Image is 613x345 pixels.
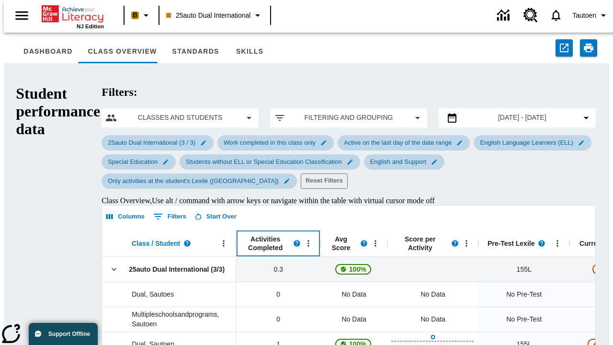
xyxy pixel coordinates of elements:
[193,209,239,224] button: Start Over
[518,2,544,28] a: Resource Center, Will open in new tab
[448,236,462,251] button: Read more about Score per Activity
[273,264,283,275] span: 0.3
[392,235,448,252] span: Score per Activity
[290,236,304,251] button: Read more about Activities Completed
[16,40,80,63] button: Dashboard
[572,11,596,21] span: Tautoen
[491,2,518,29] a: Data Center
[162,7,267,24] button: Class: 25auto Dual International, Select your class
[320,257,387,282] div: , 100%, This student's Average First Try Score 100% is above 75%, 25auto Dual International (3/3)
[337,310,371,329] span: No Data
[48,331,90,337] span: Support Offline
[357,236,371,251] button: Read more about the Average score
[276,314,280,324] span: 0
[125,113,236,123] span: Classes and Students
[443,112,592,124] button: Select the date range menu item
[102,139,201,146] span: 25auto Dual International (3 / 3)
[80,40,165,63] button: Class Overview
[166,11,250,21] span: 25auto Dual International
[127,7,156,24] button: Boost Class color is peach. Change class color
[102,177,284,184] span: Only activities at the student's Lexile ([GEOGRAPHIC_DATA])
[550,236,565,251] button: Open Menu
[227,40,273,63] button: Skills
[416,285,450,304] div: No Data, Dual, Sautoes
[102,173,297,189] div: Edit Only activities at the student's Lexile (Reading) filter selected submenu item
[474,135,591,150] div: Edit English Language Learners (ELL) filter selected submenu item
[325,235,357,252] span: Avg Score
[544,3,568,28] a: Notifications
[276,289,280,299] span: 0
[132,310,231,329] span: Multipleschoolsandprograms, Sautoen
[180,158,347,165] span: Students without ELL or Special Education Classification
[102,158,163,165] span: Special Education
[368,236,383,251] button: Open Menu
[320,282,387,307] div: No Data, Dual, Sautoes
[301,236,316,251] button: Activities Completed, Open Menu,
[506,289,542,299] span: No Pre-Test, Dual, Sautoes
[218,139,321,146] span: Work completed in this class only
[337,285,371,304] span: No Data
[345,261,370,278] span: 100%
[459,236,474,251] button: Open Menu
[180,154,360,170] div: Edit Students without ELL or Special Education Classification filter selected submenu item
[217,135,334,150] div: Edit Work completed in this class only filter selected submenu item
[364,158,432,165] span: English and Support
[488,239,535,248] span: Pre-Test Lexile
[129,264,225,274] span: 25auto Dual International (3/3)
[338,139,457,146] span: Active on the last day of the date range
[102,196,596,205] div: Class Overview , Use alt / command with arrow keys or navigate within the table with virtual curs...
[517,264,532,275] span: 155 Lexile, 25auto Dual International (3/3)
[293,113,404,123] span: Filtering and Grouping
[364,154,444,170] div: Edit English and Support filter selected submenu item
[556,39,573,57] button: Export to CSV
[29,323,98,345] button: Support Offline
[580,112,592,124] svg: Collapse Date Range Filter
[133,9,137,21] span: B
[105,112,255,124] button: Select classes and students menu item
[102,135,214,150] div: Edit 25auto Dual International (3 / 3) filter selected submenu item
[109,264,119,274] svg: Click here to collapse the class row
[102,154,176,170] div: Edit Special Education filter selected submenu item
[506,314,542,324] span: No Pre-Test, Multipleschoolsandprograms, Sautoen
[498,113,546,123] span: [DATE] - [DATE]
[338,135,470,150] div: Edit Active on the last day of the date range filter selected submenu item
[104,209,147,224] button: Select columns
[8,1,36,30] button: Open side menu
[320,307,387,332] div: No Data, Multipleschoolsandprograms, Sautoen
[236,282,320,307] div: 0, Dual, Sautoes
[474,139,579,146] span: English Language Learners (ELL)
[416,310,450,329] div: No Data, Multipleschoolsandprograms, Sautoen
[42,3,104,29] div: Home
[102,86,596,99] h2: Filters:
[274,112,423,124] button: Apply filters menu item
[236,307,320,332] div: 0, Multipleschoolsandprograms, Sautoen
[151,209,189,224] button: Show filters
[580,39,597,57] button: Print
[216,236,231,251] button: Open Menu
[236,230,320,257] div: Activities Completed
[236,257,320,282] div: 0.3, 25auto Dual International (3/3)
[568,7,613,24] button: Profile/Settings
[132,289,174,299] span: Dual, Sautoes
[107,262,121,276] button: Click here to collapse the class row
[241,235,290,252] span: Activities Completed
[534,236,549,251] button: Read more about Pre-Test Lexile
[165,40,227,63] button: Standards
[180,236,194,251] button: Read more about Class / Student
[77,23,104,29] span: NJ Edition
[132,239,180,248] span: Class / Student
